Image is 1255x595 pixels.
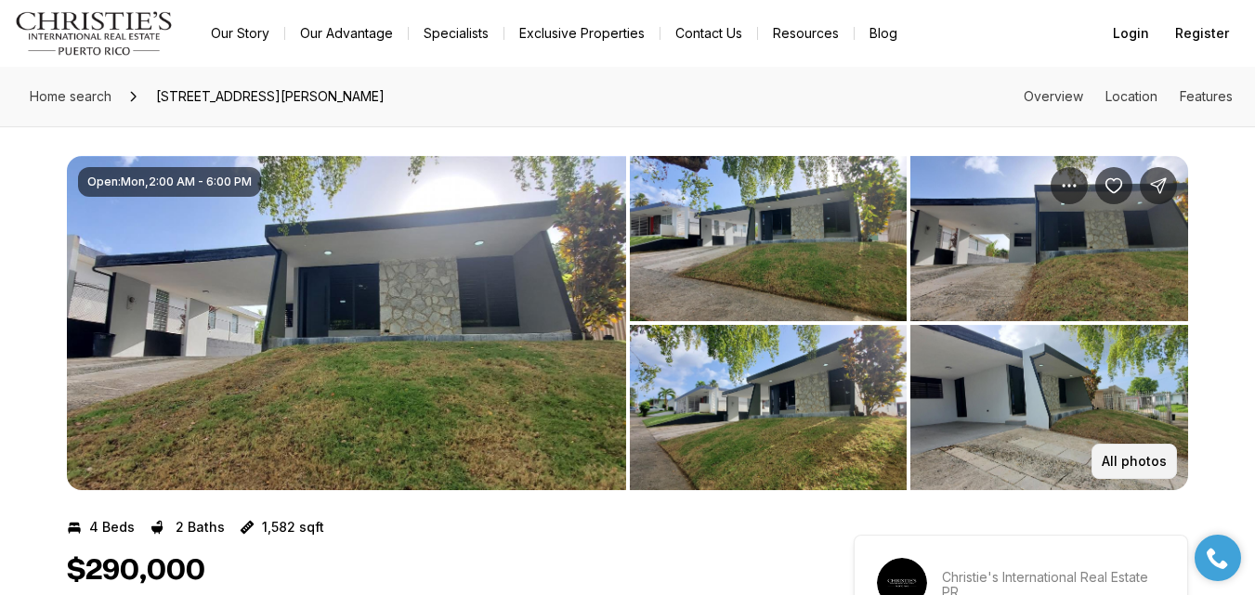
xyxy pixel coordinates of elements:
nav: Page section menu [1024,89,1233,104]
div: Listing Photos [67,156,1188,490]
a: Specialists [409,20,503,46]
button: Save Property: ST. 25 MONTE CARLO 1306 [1095,167,1132,204]
span: Register [1175,26,1229,41]
img: logo [15,11,174,56]
button: Share Property: ST. 25 MONTE CARLO 1306 [1140,167,1177,204]
a: Blog [855,20,912,46]
a: Skip to: Overview [1024,88,1083,104]
p: All photos [1102,454,1167,469]
li: 2 of 20 [630,156,1189,490]
p: 1,582 sqft [262,520,324,535]
a: Exclusive Properties [504,20,660,46]
span: [STREET_ADDRESS][PERSON_NAME] [149,82,392,111]
li: 1 of 20 [67,156,626,490]
button: Property options [1051,167,1088,204]
button: View image gallery [910,156,1188,321]
span: Home search [30,88,111,104]
a: Home search [22,82,119,111]
p: 4 Beds [89,520,135,535]
button: Login [1102,15,1160,52]
a: Our Story [196,20,284,46]
h1: $290,000 [67,553,205,589]
a: Our Advantage [285,20,408,46]
button: Register [1164,15,1240,52]
p: 2 Baths [176,520,225,535]
span: Login [1113,26,1149,41]
button: View image gallery [67,156,626,490]
button: View image gallery [630,156,908,321]
button: Contact Us [660,20,757,46]
a: Resources [758,20,854,46]
a: Skip to: Location [1105,88,1157,104]
button: View image gallery [630,325,908,490]
span: Open: Mon , 2:00 AM - 6:00 PM [87,175,252,189]
a: Skip to: Features [1180,88,1233,104]
button: All photos [1092,444,1177,479]
button: View image gallery [910,325,1188,490]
